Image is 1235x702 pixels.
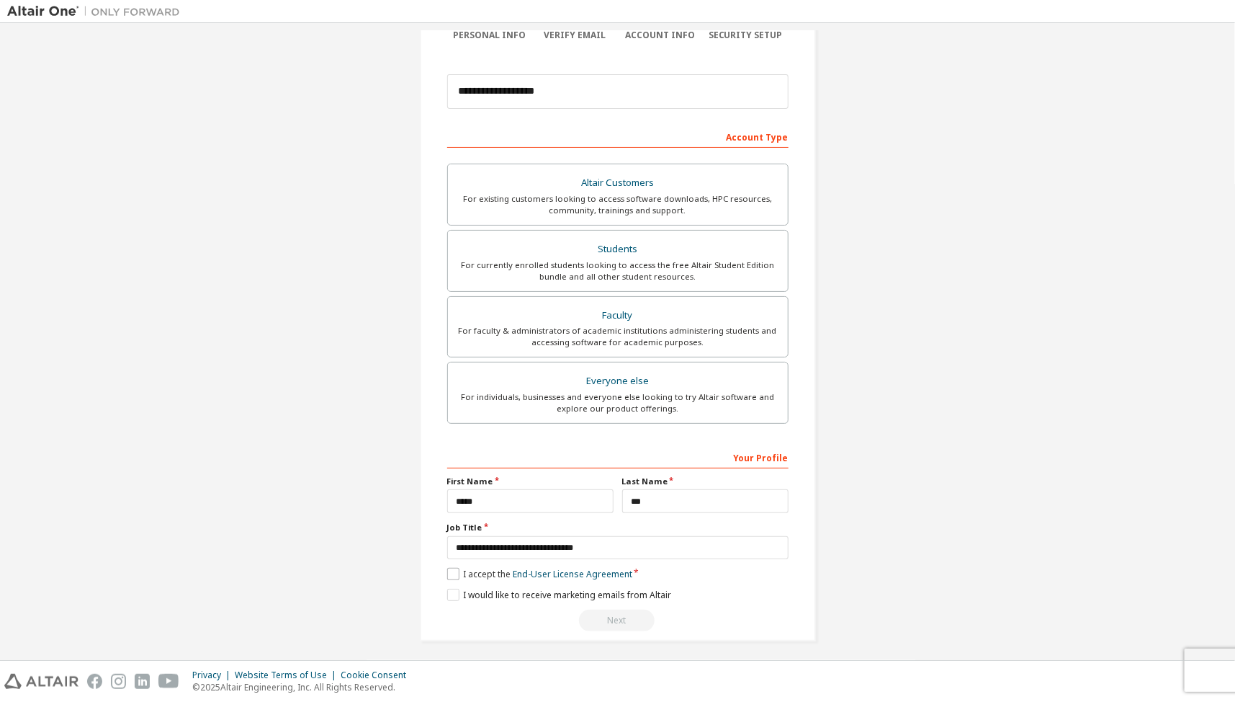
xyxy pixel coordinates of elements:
img: youtube.svg [158,674,179,689]
div: For individuals, businesses and everyone else looking to try Altair software and explore our prod... [457,391,779,414]
div: For faculty & administrators of academic institutions administering students and accessing softwa... [457,325,779,348]
div: Website Terms of Use [235,670,341,681]
div: Read and acccept EULA to continue [447,610,789,631]
div: Personal Info [447,30,533,41]
div: For currently enrolled students looking to access the free Altair Student Edition bundle and all ... [457,259,779,283]
label: I would like to receive marketing emails from Altair [447,589,671,601]
label: I accept the [447,568,632,580]
div: Your Profile [447,445,789,468]
label: Last Name [622,476,789,487]
img: instagram.svg [111,674,126,689]
div: Verify Email [532,30,618,41]
div: Altair Customers [457,173,779,193]
div: Privacy [192,670,235,681]
label: Job Title [447,522,789,533]
img: Altair One [7,4,187,19]
div: Security Setup [703,30,789,41]
label: First Name [447,476,614,487]
img: facebook.svg [87,674,102,689]
div: Account Info [618,30,704,41]
div: Cookie Consent [341,670,415,681]
a: End-User License Agreement [513,568,632,580]
div: Account Type [447,125,789,148]
div: For existing customers looking to access software downloads, HPC resources, community, trainings ... [457,193,779,216]
img: linkedin.svg [135,674,150,689]
div: Everyone else [457,371,779,391]
div: Students [457,239,779,259]
div: Faculty [457,306,779,326]
p: © 2025 Altair Engineering, Inc. All Rights Reserved. [192,681,415,693]
img: altair_logo.svg [4,674,78,689]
